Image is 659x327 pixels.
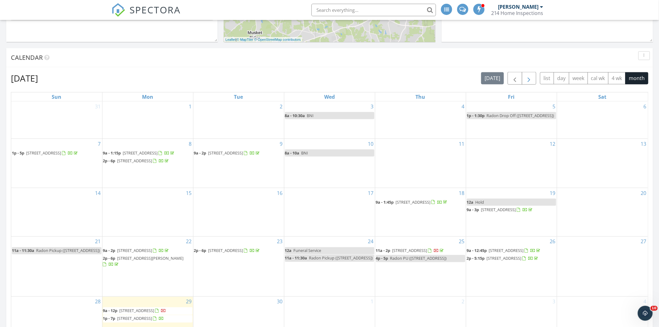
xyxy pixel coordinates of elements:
[11,102,102,139] td: Go to August 31, 2025
[651,306,658,311] span: 10
[467,248,542,254] a: 9a - 12:45p [STREET_ADDRESS]
[552,297,557,307] a: Go to October 3, 2025
[466,188,557,236] td: Go to September 19, 2025
[103,255,192,268] a: 2p - 6p [STREET_ADDRESS][PERSON_NAME]
[638,306,653,321] iframe: Intercom live chat
[370,297,375,307] a: Go to October 1, 2025
[481,72,504,84] button: [DATE]
[194,247,283,255] a: 2p - 6p [STREET_ADDRESS]
[194,248,206,254] span: 2p - 6p
[557,237,648,297] td: Go to September 27, 2025
[467,207,534,212] a: 9a - 3p [STREET_ADDRESS]
[194,150,206,156] span: 9a - 2p
[279,102,284,111] a: Go to September 2, 2025
[375,237,466,297] td: Go to September 25, 2025
[276,188,284,198] a: Go to September 16, 2025
[415,92,427,101] a: Thursday
[491,10,543,16] div: 214 Home Inspections
[103,308,166,314] a: 9a - 12p [STREET_ADDRESS]
[285,113,305,118] span: 8a - 10:30a
[111,8,181,21] a: SPECTORA
[467,247,556,255] a: 9a - 12:45p [STREET_ADDRESS]
[458,139,466,149] a: Go to September 11, 2025
[466,237,557,297] td: Go to September 26, 2025
[481,207,516,212] span: [STREET_ADDRESS]
[392,248,427,254] span: [STREET_ADDRESS]
[12,150,79,156] a: 1p - 5p [STREET_ADDRESS]
[103,307,192,315] a: 9a - 12p [STREET_ADDRESS]
[103,256,116,261] span: 2p - 6p
[309,255,373,261] span: Radon Pickup ([STREET_ADDRESS])
[237,38,254,41] a: © MapTiler
[458,188,466,198] a: Go to September 18, 2025
[307,113,314,118] span: BNI
[311,4,436,16] input: Search everything...
[508,72,522,85] button: Previous month
[94,102,102,111] a: Go to August 31, 2025
[467,199,474,205] span: 12a
[11,237,102,297] td: Go to September 21, 2025
[487,113,554,118] span: Radon Drop Off ([STREET_ADDRESS])
[123,150,158,156] span: [STREET_ADDRESS]
[588,72,609,84] button: cal wk
[467,256,539,261] a: 2p - 5:15p [STREET_ADDRESS]
[185,297,193,307] a: Go to September 29, 2025
[284,102,375,139] td: Go to September 3, 2025
[370,102,375,111] a: Go to September 3, 2025
[130,3,181,16] span: SPECTORA
[276,237,284,247] a: Go to September 23, 2025
[467,206,556,214] a: 9a - 3p [STREET_ADDRESS]
[498,4,539,10] div: [PERSON_NAME]
[279,139,284,149] a: Go to September 9, 2025
[284,139,375,188] td: Go to September 10, 2025
[367,139,375,149] a: Go to September 10, 2025
[225,38,236,41] a: Leaflet
[461,297,466,307] a: Go to October 2, 2025
[540,72,554,84] button: list
[208,248,243,254] span: [STREET_ADDRESS]
[467,207,479,212] span: 9a - 3p
[642,297,648,307] a: Go to October 4, 2025
[111,3,125,17] img: The Best Home Inspection Software - Spectora
[489,248,524,254] span: [STREET_ADDRESS]
[640,139,648,149] a: Go to September 13, 2025
[285,255,307,261] span: 11a - 11:30a
[557,102,648,139] td: Go to September 6, 2025
[11,139,102,188] td: Go to September 7, 2025
[193,188,284,236] td: Go to September 16, 2025
[194,150,261,156] a: 9a - 2p [STREET_ADDRESS]
[103,150,121,156] span: 9a - 1:15p
[50,92,63,101] a: Sunday
[507,92,516,101] a: Friday
[97,139,102,149] a: Go to September 7, 2025
[461,102,466,111] a: Go to September 4, 2025
[188,102,193,111] a: Go to September 1, 2025
[194,248,261,254] a: 2p - 6p [STREET_ADDRESS]
[36,248,100,254] span: Radon Pickup ([STREET_ADDRESS])
[103,308,118,314] span: 9a - 12p
[557,188,648,236] td: Go to September 20, 2025
[117,256,184,261] span: [STREET_ADDRESS][PERSON_NAME]
[467,113,485,118] span: 1p - 1:30p
[625,72,648,84] button: month
[552,102,557,111] a: Go to September 5, 2025
[390,256,447,261] span: Radon PU ([STREET_ADDRESS])
[117,316,152,321] span: [STREET_ADDRESS]
[193,237,284,297] td: Go to September 23, 2025
[376,199,465,206] a: 9a - 1:45p [STREET_ADDRESS]
[522,72,537,85] button: Next month
[194,149,283,157] a: 9a - 2p [STREET_ADDRESS]
[367,188,375,198] a: Go to September 17, 2025
[103,150,176,156] a: 9a - 1:15p [STREET_ADDRESS]
[376,247,465,255] a: 11a - 2p [STREET_ADDRESS]
[103,157,192,165] a: 2p - 6p [STREET_ADDRESS]
[376,248,391,254] span: 11a - 2p
[12,248,34,254] span: 11a - 11:30a
[103,248,170,254] a: 9a - 2p [STREET_ADDRESS]
[549,139,557,149] a: Go to September 12, 2025
[102,188,193,236] td: Go to September 15, 2025
[103,316,164,321] a: 1p - 7p [STREET_ADDRESS]
[193,102,284,139] td: Go to September 2, 2025
[185,237,193,247] a: Go to September 22, 2025
[640,188,648,198] a: Go to September 20, 2025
